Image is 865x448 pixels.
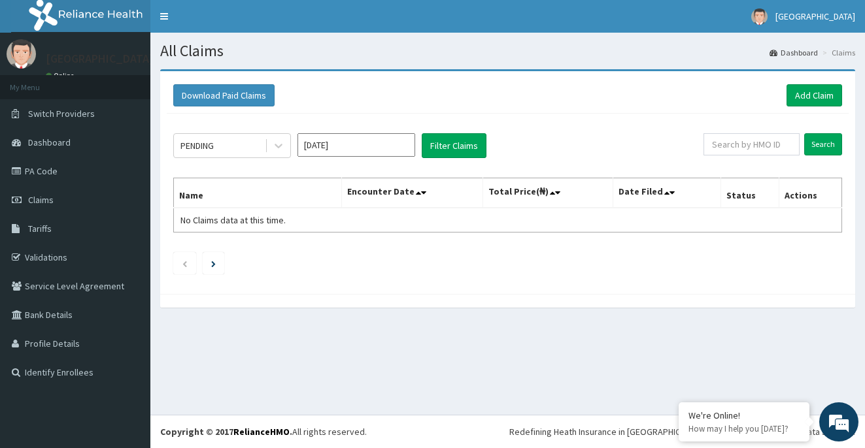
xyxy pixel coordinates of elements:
span: Tariffs [28,223,52,234]
th: Actions [779,178,841,208]
span: [GEOGRAPHIC_DATA] [775,10,855,22]
img: User Image [7,39,36,69]
th: Name [174,178,342,208]
strong: Copyright © 2017 . [160,426,292,438]
a: Online [46,71,77,80]
input: Search [804,133,842,155]
th: Status [721,178,779,208]
a: Previous page [182,257,188,269]
p: How may I help you today? [688,423,800,434]
th: Date Filed [613,178,721,208]
input: Search by HMO ID [704,133,800,155]
span: Claims [28,194,54,206]
a: Next page [211,257,216,269]
div: We're Online! [688,409,800,421]
div: Redefining Heath Insurance in [GEOGRAPHIC_DATA] using Telemedicine and Data Science! [509,425,855,438]
p: [GEOGRAPHIC_DATA] [46,53,154,65]
span: Dashboard [28,136,71,148]
h1: All Claims [160,42,855,59]
button: Download Paid Claims [173,84,275,106]
a: Dashboard [770,47,818,58]
span: No Claims data at this time. [180,214,286,226]
th: Total Price(₦) [483,178,613,208]
a: RelianceHMO [233,426,290,438]
img: User Image [751,8,768,25]
footer: All rights reserved. [150,415,865,448]
div: PENDING [180,139,214,152]
span: Switch Providers [28,108,95,120]
button: Filter Claims [422,133,486,158]
input: Select Month and Year [297,133,415,157]
a: Add Claim [787,84,842,106]
th: Encounter Date [342,178,483,208]
li: Claims [819,47,855,58]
